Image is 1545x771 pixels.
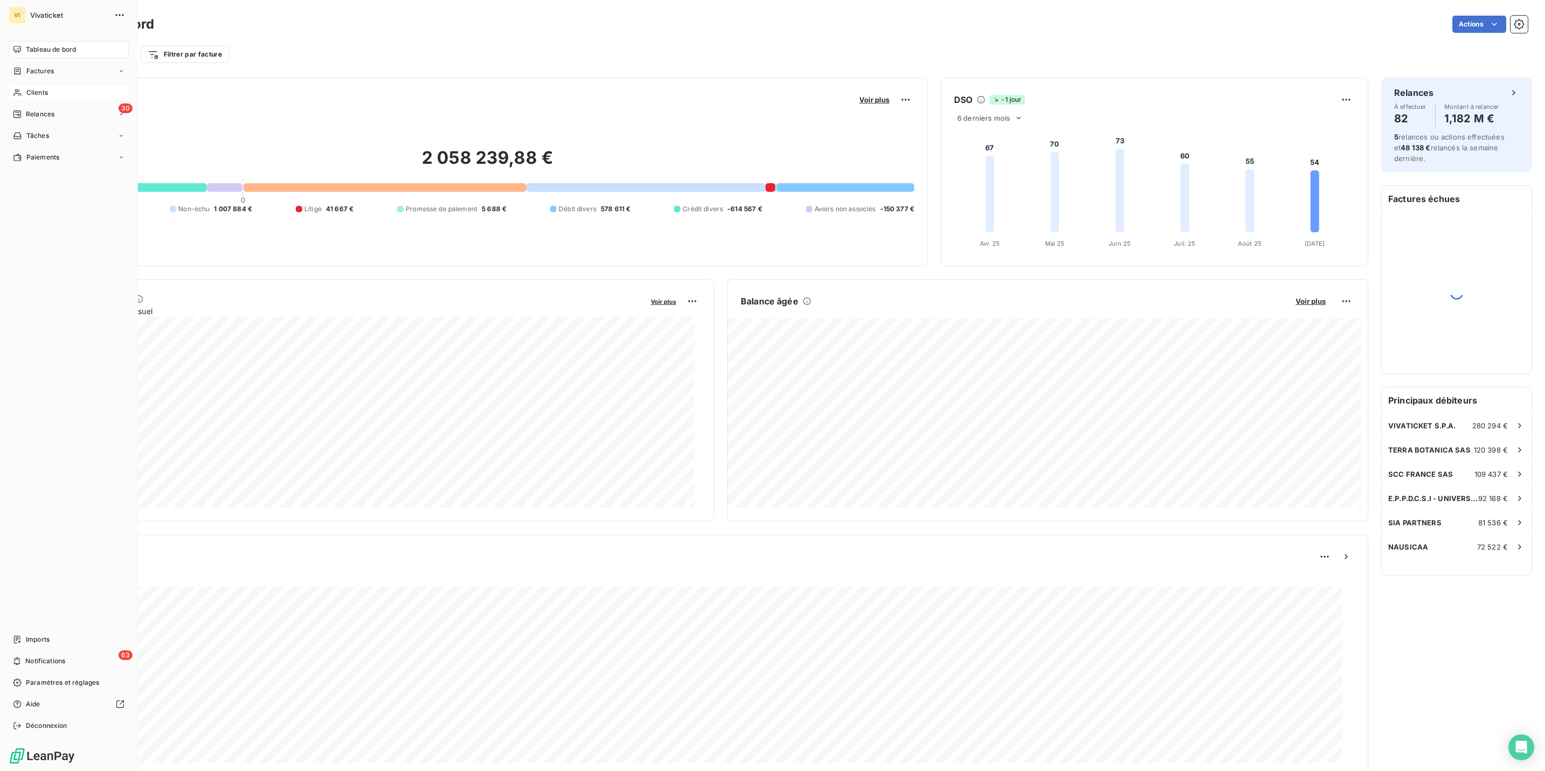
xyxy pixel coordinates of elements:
a: Aide [9,696,129,713]
span: Montant à relancer [1444,103,1499,110]
span: VIVATICKET S.P.A. [1388,421,1456,430]
span: Voir plus [651,298,676,305]
span: 6 derniers mois [957,114,1010,122]
span: relances ou actions effectuées et relancés la semaine dernière. [1394,133,1505,163]
tspan: Août 25 [1238,240,1262,247]
span: Chiffre d'affaires mensuel [61,305,643,317]
h6: Balance âgée [741,295,798,308]
span: Paiements [26,152,59,162]
span: Promesse de paiement [406,204,477,214]
span: 578 611 € [601,204,630,214]
h4: 1,182 M € [1444,110,1499,127]
span: 5 [1394,133,1398,141]
h6: Relances [1394,86,1433,99]
span: 72 522 € [1477,543,1508,551]
button: Actions [1452,16,1506,33]
div: VI [9,6,26,24]
span: Imports [26,635,50,644]
span: SIA PARTNERS [1388,518,1442,527]
span: Débit divers [559,204,596,214]
span: 280 294 € [1472,421,1508,430]
span: Tâches [26,131,49,141]
span: Voir plus [1296,297,1326,305]
span: Crédit divers [683,204,723,214]
span: Non-échu [178,204,210,214]
span: -1 jour [990,95,1025,105]
tspan: [DATE] [1305,240,1325,247]
span: À effectuer [1394,103,1426,110]
span: Paramètres et réglages [26,678,99,687]
tspan: Juin 25 [1109,240,1131,247]
h6: Principaux débiteurs [1382,387,1532,413]
span: 92 168 € [1478,494,1508,503]
span: Déconnexion [26,721,67,731]
tspan: Juil. 25 [1174,240,1195,247]
tspan: Mai 25 [1045,240,1065,247]
span: NAUSICAA [1388,543,1428,551]
tspan: Avr. 25 [980,240,1000,247]
span: 30 [119,103,133,113]
img: Logo LeanPay [9,747,75,765]
button: Voir plus [856,95,893,105]
h6: DSO [954,93,972,106]
span: Clients [26,88,48,98]
span: 109 437 € [1474,470,1508,478]
span: E.P.P.D.C.S.I - UNIVERSCIENCE [1388,494,1478,503]
span: SCC FRANCE SAS [1388,470,1453,478]
span: 5 688 € [482,204,506,214]
span: Relances [26,109,54,119]
span: Vivaticket [30,11,108,19]
span: 81 536 € [1478,518,1508,527]
span: 41 667 € [326,204,353,214]
span: TERRA BOTANICA SAS [1388,446,1471,454]
span: -150 377 € [880,204,915,214]
button: Voir plus [1292,296,1329,306]
span: Aide [26,699,40,709]
h2: 2 058 239,88 € [61,147,914,179]
span: Litige [304,204,322,214]
span: Factures [26,66,54,76]
h4: 82 [1394,110,1426,127]
span: -614 567 € [727,204,762,214]
span: 120 398 € [1474,446,1508,454]
span: Voir plus [859,95,889,104]
span: Tableau de bord [26,45,76,54]
span: 48 138 € [1401,143,1430,152]
span: Notifications [25,656,65,666]
span: 63 [119,650,133,660]
div: Open Intercom Messenger [1508,734,1534,760]
button: Voir plus [648,296,679,306]
button: Filtrer par facture [141,46,229,63]
span: Avoirs non associés [815,204,876,214]
h6: Factures échues [1382,186,1532,212]
span: 1 007 884 € [214,204,252,214]
span: 0 [241,196,245,204]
